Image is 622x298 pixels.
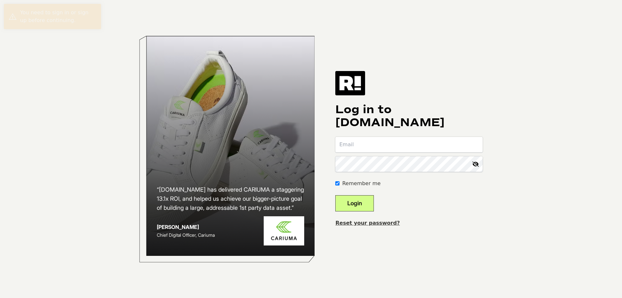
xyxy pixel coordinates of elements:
[335,220,400,226] a: Reset your password?
[335,137,483,152] input: Email
[335,103,483,129] h1: Log in to [DOMAIN_NAME]
[157,224,199,230] strong: [PERSON_NAME]
[20,9,96,24] div: You need to sign in or sign up before continuing.
[157,232,215,238] span: Chief Digital Officer, Cariuma
[335,195,374,211] button: Login
[335,71,365,95] img: Retention.com
[264,216,304,246] img: Cariuma
[342,180,380,187] label: Remember me
[157,185,305,212] h2: “[DOMAIN_NAME] has delivered CARIUMA a staggering 13.1x ROI, and helped us achieve our bigger-pic...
